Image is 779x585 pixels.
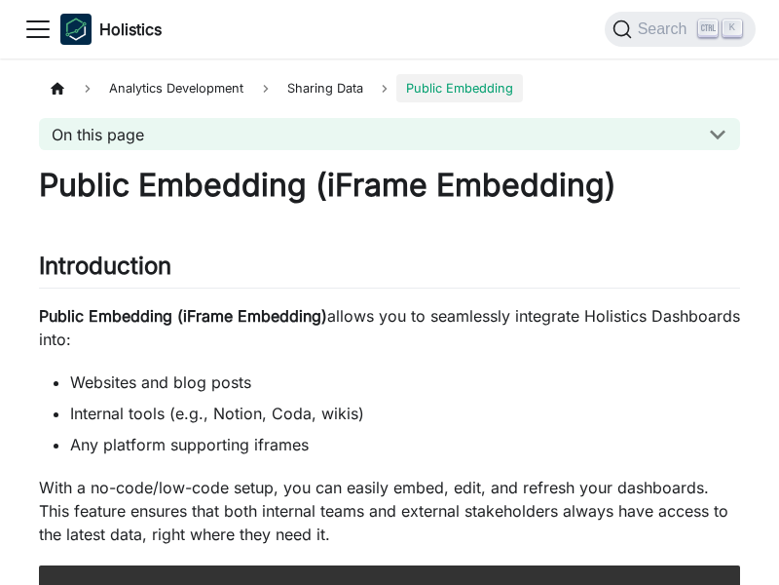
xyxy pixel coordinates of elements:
[39,74,76,102] a: Home page
[70,370,740,394] li: Websites and blog posts
[39,476,740,546] p: With a no-code/low-code setup, you can easily embed, edit, and refresh your dashboards. This feat...
[23,15,53,44] button: Toggle navigation bar
[39,118,740,150] button: On this page
[632,20,699,38] span: Search
[723,19,742,37] kbd: K
[70,402,740,425] li: Internal tools (e.g., Notion, Coda, wikis)
[278,74,373,102] span: Sharing Data
[99,74,253,102] span: Analytics Development
[39,74,740,102] nav: Breadcrumbs
[99,18,162,41] b: Holistics
[70,433,740,456] li: Any platform supporting iframes
[396,74,523,102] span: Public Embedding
[39,166,740,205] h1: Public Embedding (iFrame Embedding)
[39,252,740,289] h2: Introduction
[39,304,740,351] p: allows you to seamlessly integrate Holistics Dashboards into:
[60,14,162,45] a: HolisticsHolistics
[60,14,92,45] img: Holistics
[39,306,327,326] strong: Public Embedding (iFrame Embedding)
[605,12,756,47] button: Search (Ctrl+K)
